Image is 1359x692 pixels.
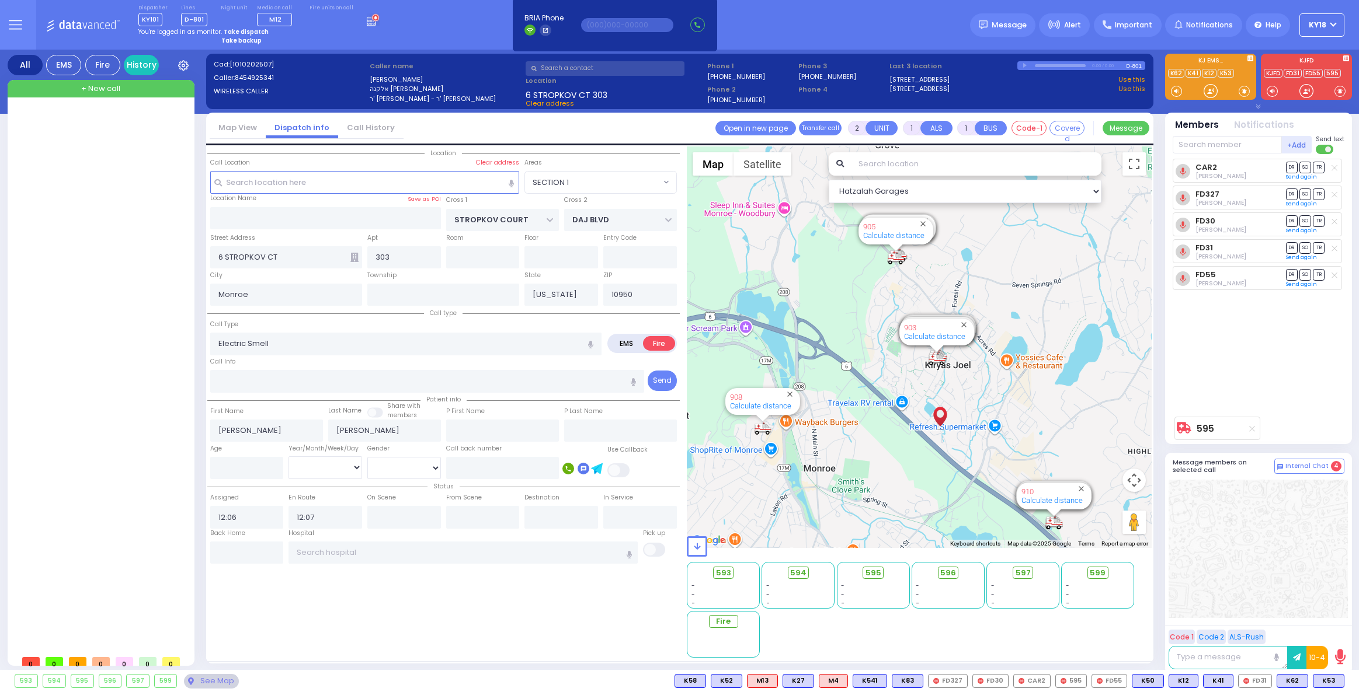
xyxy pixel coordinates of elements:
[370,84,522,94] label: אלקנה [PERSON_NAME]
[524,158,542,167] label: Areas
[1197,424,1214,433] a: 595
[1115,20,1152,30] span: Important
[1076,483,1087,494] button: Close
[370,75,522,85] label: [PERSON_NAME]
[1313,242,1325,253] span: TR
[15,674,37,687] div: 593
[841,590,844,599] span: -
[1286,188,1298,200] span: DR
[798,85,885,95] span: Phone 4
[387,411,417,420] span: members
[446,493,482,502] label: From Scene
[916,599,919,607] span: -
[675,674,706,688] div: K58
[711,674,742,688] div: BLS
[46,55,81,75] div: EMS
[124,55,159,75] a: History
[1195,279,1246,288] span: Lazar Wieder
[425,149,462,158] span: Location
[1331,461,1341,471] span: 4
[564,195,588,205] label: Cross 2
[533,177,569,188] span: SECTION 1
[1132,674,1164,688] div: BLS
[1195,225,1246,234] span: Solomon Glauber
[71,674,93,687] div: 595
[1126,61,1145,70] div: D-801
[1299,162,1311,173] span: SO
[675,674,706,688] div: BLS
[1286,242,1298,253] span: DR
[370,61,522,71] label: Caller name
[1306,646,1328,669] button: 10-4
[1277,674,1308,688] div: BLS
[1284,69,1302,78] a: FD31
[328,406,362,415] label: Last Name
[81,83,120,95] span: + New call
[1186,20,1233,30] span: Notifications
[716,616,731,627] span: Fire
[525,172,660,193] span: SECTION 1
[210,233,255,243] label: Street Address
[690,533,728,548] img: Google
[1228,630,1266,644] button: ALS-Rush
[979,20,988,29] img: message.svg
[310,5,353,12] label: Fire units on call
[214,60,366,69] label: Cad:
[210,271,223,280] label: City
[992,19,1027,31] span: Message
[707,61,794,71] span: Phone 1
[46,18,124,32] img: Logo
[210,158,250,167] label: Call Location
[889,61,1017,71] label: Last 3 location
[1169,630,1195,644] button: Code 1
[155,674,177,687] div: 599
[85,55,120,75] div: Fire
[1195,252,1246,261] span: Elimeilech Friedman
[1168,69,1184,78] a: K62
[991,599,995,607] span: -
[1061,678,1066,684] img: red-radio-icon.svg
[920,215,931,226] button: Close
[1286,173,1317,180] a: Send again
[1045,516,1063,530] div: 910
[648,371,677,391] button: Send
[181,13,207,26] span: D-801
[1076,481,1087,492] button: Close
[1309,20,1326,30] span: KY18
[210,122,266,133] a: Map View
[747,674,778,688] div: M13
[116,657,133,666] span: 0
[603,271,612,280] label: ZIP
[841,599,844,607] span: -
[819,674,848,688] div: M4
[851,152,1101,176] input: Search location
[387,401,420,410] small: Share with
[564,407,603,416] label: P Last Name
[975,121,1007,135] button: BUS
[289,529,314,538] label: Hospital
[863,222,875,231] a: 905
[690,533,728,548] a: Open this area in Google Maps (opens a new window)
[730,393,742,401] a: 908
[581,18,673,32] input: (000)000-00000
[691,581,695,590] span: -
[991,581,995,590] span: -
[1049,121,1085,135] button: Covered
[1169,674,1198,688] div: K12
[1090,567,1106,579] span: 599
[1286,227,1317,234] a: Send again
[1303,69,1323,78] a: FD55
[1066,581,1069,590] span: -
[210,407,244,416] label: First Name
[1195,172,1246,180] span: Isaac Friedman
[853,674,887,688] div: K541
[526,99,574,108] span: Clear address
[1277,464,1283,470] img: comment-alt.png
[1285,462,1329,470] span: Internal Chat
[367,493,396,502] label: On Scene
[210,320,238,329] label: Call Type
[1103,121,1149,135] button: Message
[1195,216,1215,225] a: FD30
[1019,678,1024,684] img: red-radio-icon.svg
[367,271,397,280] label: Township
